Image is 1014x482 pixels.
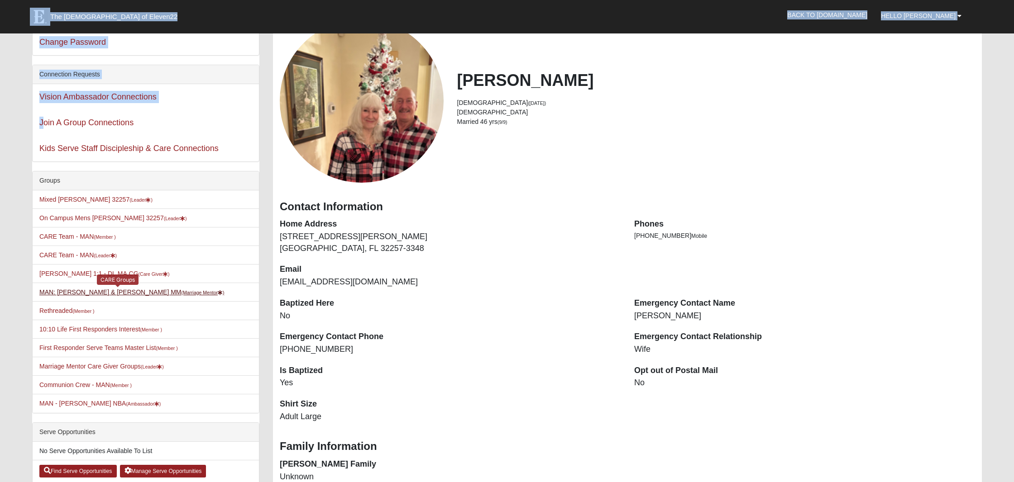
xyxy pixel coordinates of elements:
[39,214,187,222] a: On Campus Mens [PERSON_NAME] 32257(Leader)
[497,119,507,125] small: (9/9)
[280,19,444,183] a: View Fullsize Photo
[33,65,259,84] div: Connection Requests
[39,270,169,277] a: [PERSON_NAME] 1:1 - DL,MA,CG(Care Giver)
[156,345,177,351] small: (Member )
[39,344,178,351] a: First Responder Serve Teams Master List(Member )
[780,4,874,26] a: Back to [DOMAIN_NAME]
[280,344,621,355] dd: [PHONE_NUMBER]
[280,298,621,309] dt: Baptized Here
[634,310,975,322] dd: [PERSON_NAME]
[280,411,621,423] dd: Adult Large
[139,271,170,277] small: (Care Giver )
[39,381,132,388] a: Communion Crew - MAN(Member )
[280,231,621,254] dd: [STREET_ADDRESS][PERSON_NAME] [GEOGRAPHIC_DATA], FL 32257-3348
[280,218,621,230] dt: Home Address
[39,251,117,259] a: CARE Team - MAN(Leader)
[280,458,621,470] dt: [PERSON_NAME] Family
[39,326,162,333] a: 10:10 Life First Responders Interest(Member )
[280,365,621,377] dt: Is Baptized
[39,38,106,47] a: Change Password
[33,171,259,190] div: Groups
[634,231,975,241] li: [PHONE_NUMBER]
[94,253,117,258] small: (Leader )
[280,276,621,288] dd: [EMAIL_ADDRESS][DOMAIN_NAME]
[33,442,259,460] li: No Serve Opportunities Available To List
[691,233,707,239] span: Mobile
[280,398,621,410] dt: Shirt Size
[634,298,975,309] dt: Emergency Contact Name
[457,108,976,117] li: [DEMOGRAPHIC_DATA]
[881,12,956,19] span: Hello [PERSON_NAME]
[25,3,206,26] a: The [DEMOGRAPHIC_DATA] of Eleven22
[141,364,164,369] small: (Leader )
[182,290,225,295] small: (Marriage Mentor )
[94,234,115,240] small: (Member )
[110,383,132,388] small: (Member )
[457,117,976,127] li: Married 46 yrs
[72,308,94,314] small: (Member )
[634,218,975,230] dt: Phones
[33,423,259,442] div: Serve Opportunities
[39,363,164,370] a: Marriage Mentor Care Giver Groups(Leader)
[39,233,116,240] a: CARE Team - MAN(Member )
[120,465,206,477] a: Manage Serve Opportunities
[129,197,153,203] small: (Leader )
[634,331,975,343] dt: Emergency Contact Relationship
[874,5,968,27] a: Hello [PERSON_NAME]
[457,71,976,90] h2: [PERSON_NAME]
[280,331,621,343] dt: Emergency Contact Phone
[280,377,621,389] dd: Yes
[39,144,219,153] a: Kids Serve Staff Discipleship & Care Connections
[39,196,153,203] a: Mixed [PERSON_NAME] 32257(Leader)
[140,327,162,332] small: (Member )
[164,216,187,221] small: (Leader )
[97,274,139,285] div: CARE Groups
[126,401,161,406] small: (Ambassador )
[39,92,157,101] a: Vision Ambassador Connections
[280,310,621,322] dd: No
[634,377,975,389] dd: No
[457,98,976,108] li: [DEMOGRAPHIC_DATA]
[634,344,975,355] dd: Wife
[280,440,975,453] h3: Family Information
[39,465,117,477] a: Find Serve Opportunities
[39,307,95,314] a: Rethreaded(Member )
[634,365,975,377] dt: Opt out of Postal Mail
[39,118,134,127] a: Join A Group Connections
[50,12,177,21] span: The [DEMOGRAPHIC_DATA] of Eleven22
[280,264,621,275] dt: Email
[30,8,48,26] img: Eleven22 logo
[280,200,975,213] h3: Contact Information
[528,100,546,106] small: ([DATE])
[39,400,161,407] a: MAN - [PERSON_NAME] NBA(Ambassador)
[39,288,225,296] a: MAN: [PERSON_NAME] & [PERSON_NAME] MM(Marriage Mentor)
